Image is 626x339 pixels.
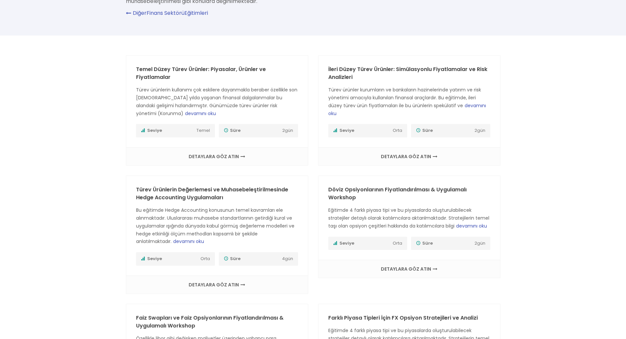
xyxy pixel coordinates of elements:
span: Seviye [333,240,391,247]
span: 2 gün [475,240,485,247]
span: Türev ürünlerin kullanımı çok eskilere dayanmakla beraber özellikle son [DEMOGRAPHIC_DATA] yılda ... [136,86,297,116]
span: Türev ürünler kurumların ve bankaların hazinelerinde yatırım ve risk yönetimi amacıyla kullanılan... [328,86,486,116]
span: Süre [224,255,280,262]
a: DETAYLARA GÖZ ATIN [325,267,494,271]
a: DETAYLARA GÖZ ATIN [133,154,301,159]
a: Farklı Piyasa Tipleri İçin FX Opsiyon Stratejileri ve Analizi [328,314,478,322]
span: Orta [200,255,210,262]
span: Orta [393,240,402,247]
span: Seviye [141,255,199,262]
span: 4 gün [282,255,293,262]
span: Süre [224,127,281,134]
span: devamını oku [328,102,486,117]
a: Döviz Opsiyonlarının Fiyatlandırılması & Uygulamalı Workshop [328,186,467,201]
span: Orta [393,127,402,134]
span: 2 gün [475,127,485,134]
span: Bu eğitimde Hedge Accounting konusunun temel kavramları ele alınmaktadır. Uluslararası muhasebe s... [136,207,294,245]
span: Eğitimde 4 farklı piyasa tipi ve bu piyasalarda oluşturulabilecek stratejiler detaylı olarak katı... [328,207,489,229]
a: İleri Düzey Türev Ürünler: Simülasyonlu Fiyatlamalar ve Risk Analizleri [328,65,487,81]
a: DETAYLARA GÖZ ATIN [325,154,494,159]
a: DETAYLARA GÖZ ATIN [133,282,301,287]
a: Temel Düzey Türev Ürünler: Piyasalar, Ürünler ve Fiyatlamalar [136,65,266,81]
span: devamını oku [173,238,204,245]
a: DiğerFinans SektörüEğitimleri [126,10,208,16]
span: devamını oku [185,110,216,117]
span: 2 gün [282,127,293,134]
a: Faiz Swapları ve Faiz Opsiyonlarının Fiyatlandırılması & Uygulamalı Workshop [136,314,284,329]
span: Süre [416,240,473,247]
a: Türev Ürünlerin Değerlemesi ve Muhasebeleştirilmesinde Hedge Accounting Uygulamaları [136,186,288,201]
span: Seviye [141,127,195,134]
span: devamını oku [456,223,487,229]
span: Süre [416,127,473,134]
span: Seviye [333,127,391,134]
span: Temel [197,127,210,134]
